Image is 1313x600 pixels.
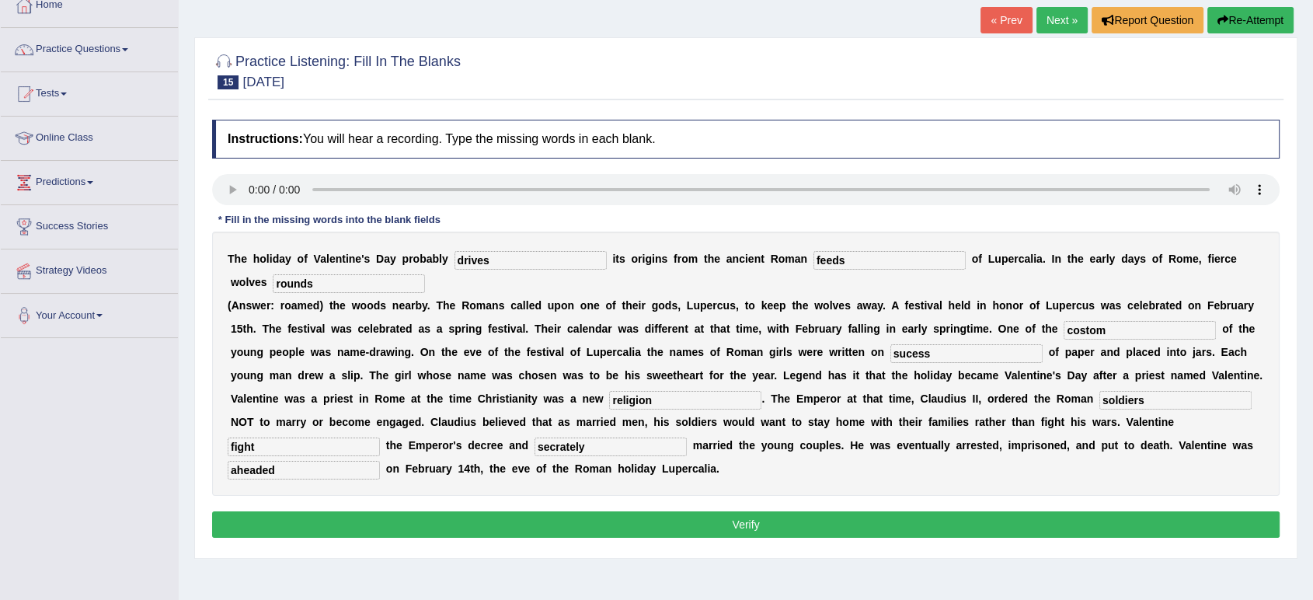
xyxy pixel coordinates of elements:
b: T [262,323,269,335]
b: a [384,253,390,265]
b: e [529,299,535,312]
b: t [704,253,708,265]
b: e [291,323,298,335]
b: s [661,253,667,265]
button: Report Question [1092,7,1203,33]
b: e [773,299,779,312]
b: v [927,299,933,312]
input: blank [1064,321,1216,340]
b: r [1227,299,1231,312]
b: f [287,323,291,335]
b: e [340,299,346,312]
b: f [1207,253,1211,265]
b: s [364,253,370,265]
b: o [823,299,830,312]
b: w [814,299,823,312]
b: t [303,323,307,335]
b: r [409,253,413,265]
b: r [411,299,415,312]
b: y [422,299,427,312]
b: p [1001,253,1008,265]
b: c [1127,299,1134,312]
b: n [492,299,499,312]
b: o [778,253,785,265]
b: h [333,299,340,312]
b: i [638,299,641,312]
b: m [1182,253,1192,265]
b: i [977,299,980,312]
small: [DATE] [242,75,284,89]
input: blank [813,251,966,270]
b: u [548,299,555,312]
b: R [461,299,469,312]
b: i [652,253,655,265]
b: i [307,323,310,335]
b: . [883,299,886,312]
b: f [674,253,677,265]
b: c [1076,299,1082,312]
b: e [1214,253,1221,265]
b: s [380,299,386,312]
b: o [658,299,665,312]
b: t [329,299,333,312]
b: D [376,253,384,265]
b: e [1065,299,1071,312]
b: m [785,253,794,265]
b: m [688,253,698,265]
b: m [476,299,486,312]
b: n [1005,299,1012,312]
b: a [1036,253,1043,265]
b: d [535,299,542,312]
b: d [1175,299,1182,312]
b: L [687,299,694,312]
b: s [914,299,921,312]
b: a [427,253,433,265]
b: o [259,253,266,265]
b: A [232,299,239,312]
b: e [632,299,639,312]
b: b [432,253,439,265]
b: l [246,276,249,288]
b: e [714,253,720,265]
b: h [992,299,999,312]
b: o [360,299,367,312]
b: f [1158,253,1162,265]
b: i [1211,253,1214,265]
a: Practice Questions [1,28,178,67]
input: blank [228,438,380,456]
b: n [392,299,399,312]
b: f [904,299,908,312]
b: t [745,299,749,312]
input: blank [890,344,1043,363]
b: L [1046,299,1053,312]
b: y [390,253,396,265]
input: blank [273,274,425,293]
b: a [291,299,298,312]
b: e [838,299,845,312]
input: blank [535,438,687,456]
b: t [792,299,796,312]
b: y [1134,253,1140,265]
b: o [367,299,374,312]
div: * Fill in the missing words into the blank fields [212,213,447,228]
b: b [1148,299,1155,312]
b: a [857,299,863,312]
b: l [523,299,526,312]
b: s [1115,299,1121,312]
b: o [972,253,979,265]
b: e [355,253,361,265]
b: F [1207,299,1214,312]
b: e [594,299,600,312]
b: l [1106,253,1109,265]
b: l [526,299,529,312]
a: Next » [1036,7,1088,33]
b: a [1128,253,1134,265]
b: Instructions: [228,132,303,145]
b: 1 [231,323,237,335]
b: c [717,299,723,312]
b: s [730,299,736,312]
b: o [1012,299,1019,312]
b: i [642,253,645,265]
b: b [420,253,427,265]
b: l [830,299,833,312]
